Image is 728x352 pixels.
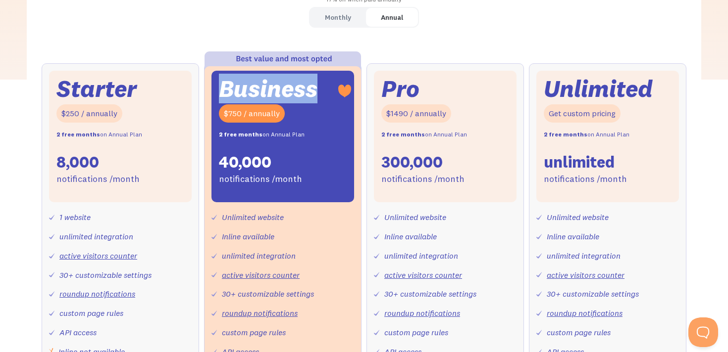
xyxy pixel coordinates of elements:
[222,270,300,280] a: active visitors counter
[547,308,623,318] a: roundup notifications
[384,287,476,301] div: 30+ customizable settings
[219,128,305,142] div: on Annual Plan
[544,172,627,186] div: notifications /month
[325,10,351,25] div: Monthly
[56,172,140,186] div: notifications /month
[381,10,403,25] div: Annual
[547,229,599,244] div: Inline available
[222,325,286,340] div: custom page rules
[544,131,587,138] strong: 2 free months
[56,78,137,99] div: Starter
[59,289,135,299] a: roundup notifications
[384,249,458,263] div: unlimited integration
[219,172,302,186] div: notifications /month
[544,128,629,142] div: on Annual Plan
[222,308,298,318] a: roundup notifications
[384,325,448,340] div: custom page rules
[59,325,97,340] div: API access
[56,104,122,123] div: $250 / annually
[547,270,624,280] a: active visitors counter
[544,78,653,99] div: Unlimited
[59,251,137,261] a: active visitors counter
[222,287,314,301] div: 30+ customizable settings
[547,210,609,224] div: Unlimited website
[222,249,296,263] div: unlimited integration
[384,229,437,244] div: Inline available
[59,229,133,244] div: unlimited integration
[59,210,91,224] div: 1 website
[56,128,142,142] div: on Annual Plan
[544,104,621,123] div: Get custom pricing
[59,306,123,320] div: custom page rules
[381,104,451,123] div: $1490 / annually
[384,270,462,280] a: active visitors counter
[222,229,274,244] div: Inline available
[381,78,419,99] div: Pro
[219,78,317,99] div: Business
[219,104,285,123] div: $750 / annually
[219,152,271,173] div: 40,000
[381,172,465,186] div: notifications /month
[384,308,460,318] a: roundup notifications
[688,317,718,347] iframe: Toggle Customer Support
[219,131,262,138] strong: 2 free months
[222,210,284,224] div: Unlimited website
[547,325,611,340] div: custom page rules
[547,287,639,301] div: 30+ customizable settings
[544,152,615,173] div: unlimited
[381,128,467,142] div: on Annual Plan
[547,249,621,263] div: unlimited integration
[56,131,100,138] strong: 2 free months
[381,131,425,138] strong: 2 free months
[381,152,443,173] div: 300,000
[384,210,446,224] div: Unlimited website
[56,152,99,173] div: 8,000
[59,268,152,282] div: 30+ customizable settings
